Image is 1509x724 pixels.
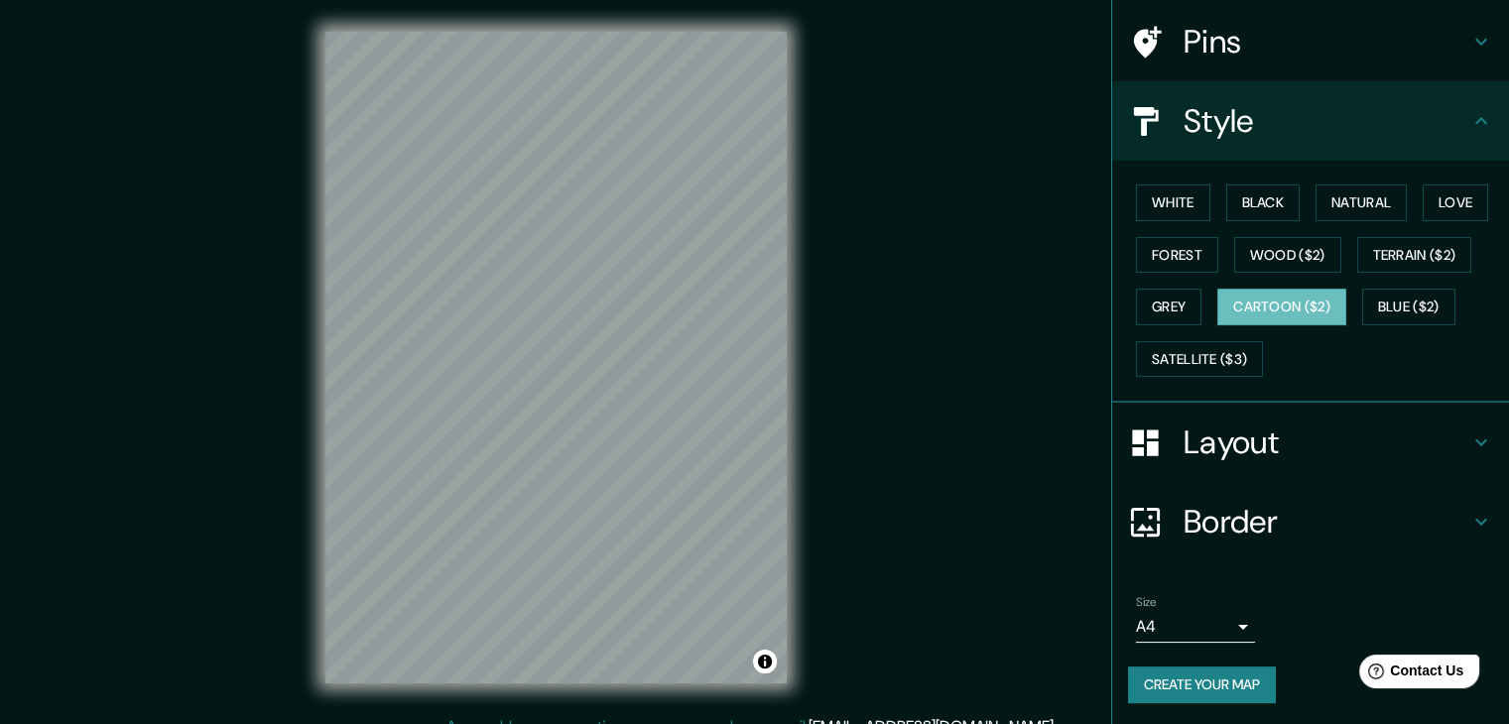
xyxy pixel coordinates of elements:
[1136,341,1263,378] button: Satellite ($3)
[1136,237,1218,274] button: Forest
[1128,666,1276,703] button: Create your map
[1357,237,1472,274] button: Terrain ($2)
[1362,289,1455,325] button: Blue ($2)
[325,32,787,683] canvas: Map
[1226,184,1301,221] button: Black
[1316,184,1407,221] button: Natural
[1112,403,1509,482] div: Layout
[1184,422,1469,462] h4: Layout
[1184,22,1469,61] h4: Pins
[1423,184,1488,221] button: Love
[1136,594,1157,611] label: Size
[1217,289,1346,325] button: Cartoon ($2)
[1136,289,1201,325] button: Grey
[1332,647,1487,702] iframe: Help widget launcher
[1136,184,1210,221] button: White
[1112,2,1509,81] div: Pins
[1112,482,1509,561] div: Border
[1184,502,1469,542] h4: Border
[1112,81,1509,161] div: Style
[1184,101,1469,141] h4: Style
[1234,237,1341,274] button: Wood ($2)
[753,650,777,673] button: Toggle attribution
[1136,611,1255,643] div: A4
